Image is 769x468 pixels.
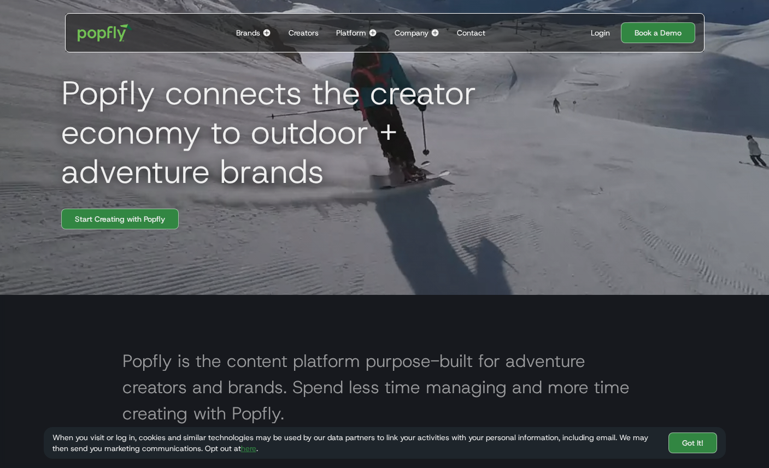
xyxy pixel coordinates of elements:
[457,27,485,38] div: Contact
[289,27,319,38] div: Creators
[668,433,717,453] a: Got It!
[336,27,366,38] div: Platform
[621,22,695,43] a: Book a Demo
[453,14,490,52] a: Contact
[395,27,428,38] div: Company
[236,27,260,38] div: Brands
[61,209,179,229] a: Start Creating with Popfly
[586,27,614,38] a: Login
[52,73,544,191] h1: Popfly connects the creator economy to outdoor + adventure brands
[70,16,140,49] a: home
[284,14,323,52] a: Creators
[122,348,647,426] h2: Popfly is the content platform purpose-built for adventure creators and brands. Spend less time m...
[52,432,660,454] div: When you visit or log in, cookies and similar technologies may be used by our data partners to li...
[591,27,610,38] div: Login
[241,443,256,453] a: here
